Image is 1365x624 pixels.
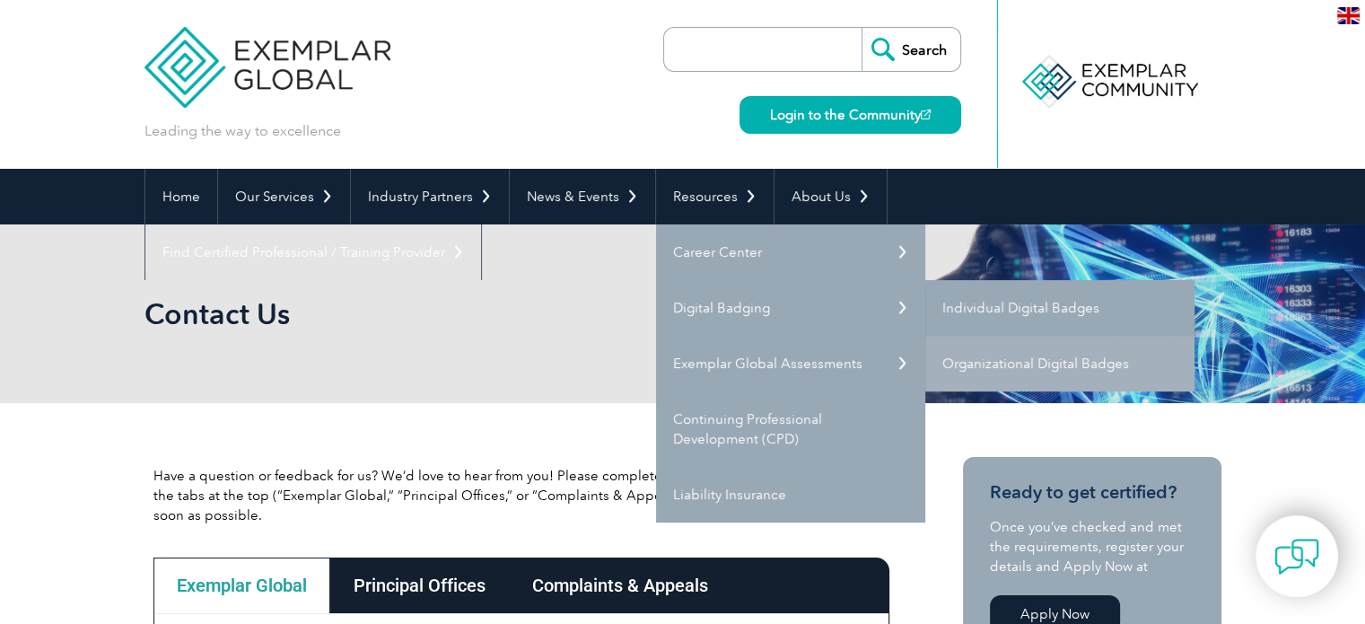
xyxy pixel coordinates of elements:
a: Individual Digital Badges [925,280,1194,336]
a: Continuing Professional Development (CPD) [656,391,925,467]
a: Organizational Digital Badges [925,336,1194,391]
div: Complaints & Appeals [509,558,731,613]
div: Principal Offices [330,558,509,613]
input: Search [862,28,960,71]
a: Login to the Community [739,96,961,134]
img: open_square.png [921,110,931,119]
a: Liability Insurance [656,467,925,523]
a: Home [145,169,217,224]
a: Digital Badging [656,280,925,336]
div: Exemplar Global [153,558,330,613]
p: Once you’ve checked and met the requirements, register your details and Apply Now at [990,517,1194,576]
p: Leading the way to excellence [144,121,341,141]
a: Our Services [218,169,350,224]
a: Find Certified Professional / Training Provider [145,224,481,280]
a: Resources [656,169,774,224]
a: About Us [774,169,887,224]
a: Exemplar Global Assessments [656,336,925,391]
h1: Contact Us [144,296,834,331]
a: News & Events [510,169,655,224]
a: Career Center [656,224,925,280]
img: contact-chat.png [1274,534,1319,579]
img: en [1337,7,1360,24]
p: Have a question or feedback for us? We’d love to hear from you! Please complete the form below by... [153,466,889,525]
a: Industry Partners [351,169,509,224]
h3: Ready to get certified? [990,481,1194,504]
